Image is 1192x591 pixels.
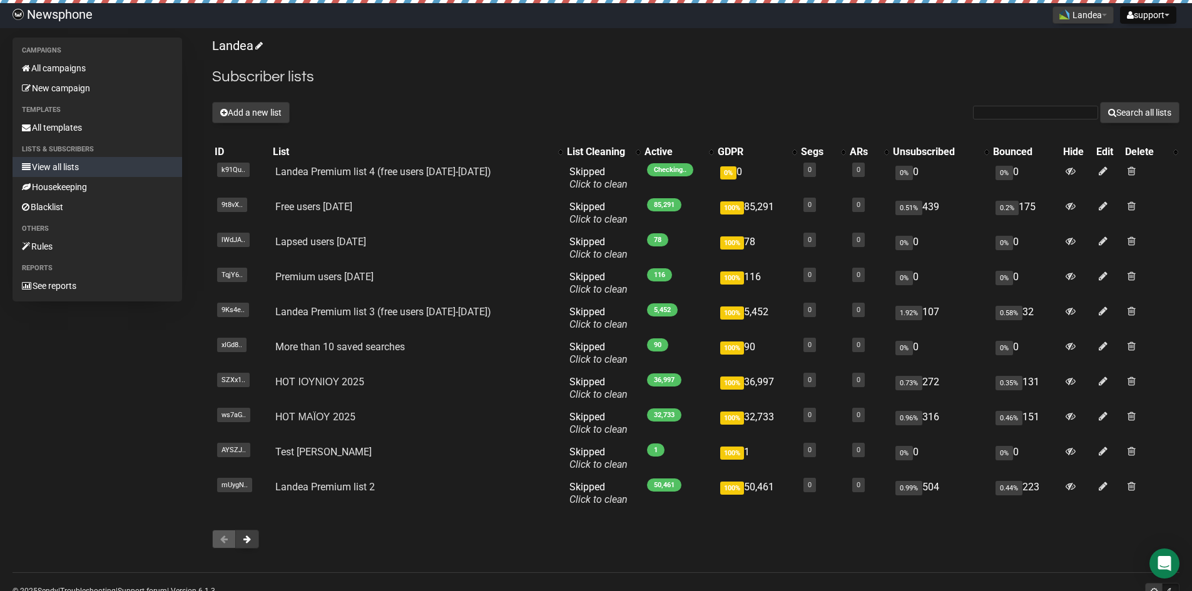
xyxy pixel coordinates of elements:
a: Click to clean [569,388,628,400]
span: 0.51% [895,201,922,215]
span: 100% [720,201,744,215]
div: ARs [850,146,878,158]
span: 0.2% [996,201,1019,215]
a: HOT ΜΑΪΟΥ 2025 [275,411,355,423]
th: ID: No sort applied, sorting is disabled [212,143,271,161]
h2: Subscriber lists [212,66,1179,88]
td: 0 [715,161,798,196]
td: 0 [991,231,1061,266]
span: 100% [720,482,744,495]
span: 0% [996,236,1013,250]
td: 0 [890,336,991,371]
th: Delete: No sort applied, activate to apply an ascending sort [1123,143,1179,161]
td: 504 [890,476,991,511]
div: Delete [1125,146,1167,158]
th: List Cleaning: No sort applied, activate to apply an ascending sort [564,143,642,161]
a: 0 [808,481,812,489]
a: Click to clean [569,213,628,225]
a: New campaign [13,78,182,98]
span: lWdJA.. [217,233,250,247]
td: 116 [715,266,798,301]
span: 0.96% [895,411,922,425]
div: Unsubscribed [893,146,978,158]
td: 0 [890,231,991,266]
li: Others [13,221,182,236]
span: 50,461 [647,478,681,492]
a: Blacklist [13,197,182,217]
span: Skipped [569,166,628,190]
span: 0% [720,166,736,179]
a: See reports [13,276,182,296]
a: 0 [857,376,860,384]
div: GDPR [718,146,786,158]
img: favicons [1059,9,1069,19]
span: 0% [996,341,1013,355]
a: 0 [857,271,860,279]
td: 90 [715,336,798,371]
td: 223 [991,476,1061,511]
span: ws7aG.. [217,408,250,422]
td: 107 [890,301,991,336]
span: 100% [720,236,744,250]
a: Test [PERSON_NAME] [275,446,372,458]
td: 0 [890,161,991,196]
td: 151 [991,406,1061,441]
button: Search all lists [1100,102,1179,123]
th: Segs: No sort applied, activate to apply an ascending sort [798,143,847,161]
a: Click to clean [569,318,628,330]
a: Landea Premium list 4 (free users [DATE]-[DATE]) [275,166,491,178]
span: Skipped [569,271,628,295]
button: Landea [1052,6,1114,24]
a: 0 [808,341,812,349]
span: Skipped [569,376,628,400]
span: 0% [895,341,913,355]
a: Click to clean [569,178,628,190]
li: Lists & subscribers [13,142,182,157]
a: 0 [808,236,812,244]
span: xIGd8.. [217,338,247,352]
span: 0.99% [895,481,922,495]
span: 36,997 [647,373,681,386]
td: 0 [991,336,1061,371]
span: 85,291 [647,198,681,211]
span: Skipped [569,236,628,260]
span: Skipped [569,341,628,365]
span: 100% [720,341,744,355]
td: 439 [890,196,991,231]
span: 0% [996,271,1013,285]
a: 0 [857,166,860,174]
td: 1 [715,441,798,476]
a: Click to clean [569,423,628,435]
td: 50,461 [715,476,798,511]
td: 316 [890,406,991,441]
a: Click to clean [569,493,628,505]
span: TqjY6.. [217,268,247,282]
span: 90 [647,338,668,351]
span: k91Qu.. [217,163,250,177]
a: Click to clean [569,248,628,260]
td: 0 [890,266,991,301]
td: 175 [991,196,1061,231]
td: 272 [890,371,991,406]
span: 1.92% [895,306,922,320]
a: 0 [857,446,860,454]
button: support [1120,6,1176,24]
span: 78 [647,233,668,246]
div: Active [644,146,703,158]
a: Landea Premium list 3 (free users [DATE]-[DATE]) [275,306,491,318]
span: Skipped [569,201,628,225]
span: SZXx1.. [217,373,250,387]
span: 0.58% [996,306,1022,320]
span: Checking.. [647,163,693,176]
a: 0 [808,306,812,314]
a: Click to clean [569,458,628,470]
span: 100% [720,447,744,460]
span: 0% [996,166,1013,180]
a: 0 [808,271,812,279]
td: 0 [890,441,991,476]
a: Landea [212,38,261,53]
div: Segs [801,146,835,158]
span: 32,733 [647,408,681,422]
a: Click to clean [569,283,628,295]
div: List Cleaning [567,146,629,158]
